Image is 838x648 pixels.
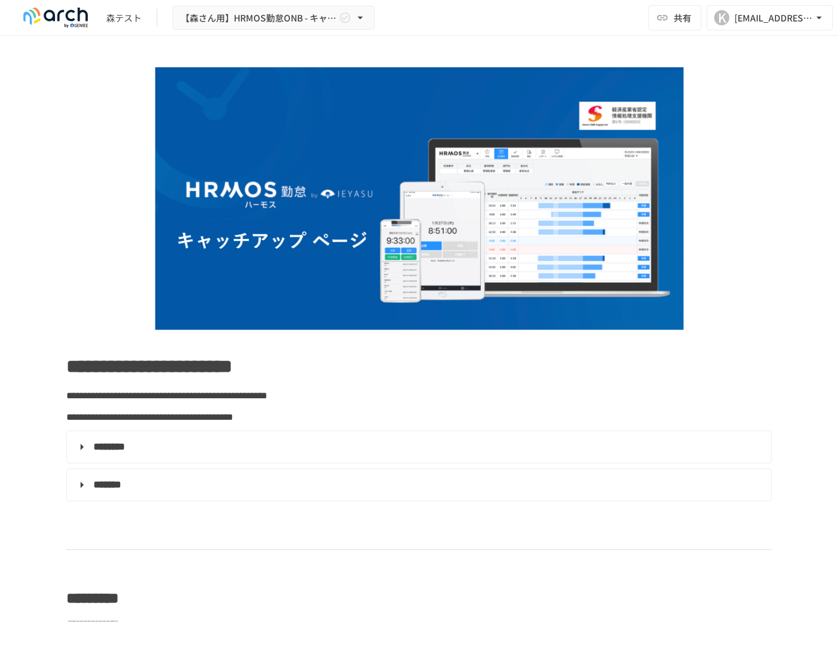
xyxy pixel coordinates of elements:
[173,6,375,30] button: 【森さん用】HRMOS勤怠ONB - キャッチアップ
[674,11,691,25] span: 共有
[648,5,701,30] button: 共有
[15,8,96,28] img: logo-default@2x-9cf2c760.svg
[707,5,833,30] button: K[EMAIL_ADDRESS][DOMAIN_NAME]
[181,10,336,26] span: 【森さん用】HRMOS勤怠ONB - キャッチアップ
[734,10,813,26] div: [EMAIL_ADDRESS][DOMAIN_NAME]
[714,10,729,25] div: K
[155,67,684,330] img: BJKKeCQpXoJskXBox1WcmlAIxmsSe3lt0HW3HWAjxJd
[106,11,142,25] div: 森テスト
